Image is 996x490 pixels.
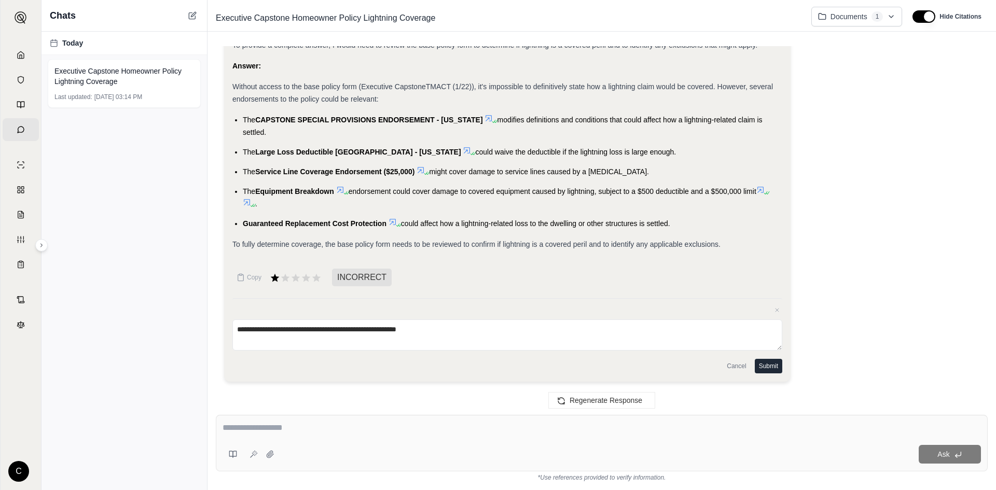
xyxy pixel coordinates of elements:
[232,267,266,288] button: Copy
[811,7,903,26] button: Documents1
[255,148,461,156] span: Large Loss Deductible [GEOGRAPHIC_DATA] - [US_STATE]
[3,118,39,141] a: Chat
[216,471,988,482] div: *Use references provided to verify information.
[10,7,31,28] button: Expand sidebar
[3,253,39,276] a: Coverage Table
[243,219,386,228] span: Guaranteed Replacement Cost Protection
[723,359,750,373] button: Cancel
[8,461,29,482] div: C
[429,167,649,176] span: might cover damage to service lines caused by a [MEDICAL_DATA].
[186,9,199,22] button: New Chat
[232,41,757,49] span: To provide a complete answer, I would need to review the base policy form to determine if lightni...
[570,396,642,404] span: Regenerate Response
[872,11,883,22] span: 1
[232,82,773,103] span: Without access to the base policy form (Executive CapstoneTMACT (1/22)), it's impossible to defin...
[939,12,981,21] span: Hide Citations
[349,187,756,195] span: endorsement could cover damage to covered equipment caused by lightning, subject to a $500 deduct...
[3,288,39,311] a: Contract Analysis
[3,44,39,66] a: Home
[62,38,83,48] span: Today
[243,116,763,136] span: modifies definitions and conditions that could affect how a lightning-related claim is settled.
[255,187,334,195] span: Equipment Breakdown
[332,269,392,286] span: INCORRECT
[15,11,27,24] img: Expand sidebar
[3,228,39,251] a: Custom Report
[247,273,261,282] span: Copy
[919,445,981,464] button: Ask
[3,93,39,116] a: Prompt Library
[212,10,803,26] div: Edit Title
[255,167,414,176] span: Service Line Coverage Endorsement ($25,000)
[243,167,255,176] span: The
[50,8,76,23] span: Chats
[255,200,257,208] span: .
[3,178,39,201] a: Policy Comparisons
[3,313,39,336] a: Legal Search Engine
[475,148,676,156] span: could waive the deductible if the lightning loss is large enough.
[243,116,255,124] span: The
[255,116,482,124] span: CAPSTONE SPECIAL PROVISIONS ENDORSEMENT - [US_STATE]
[54,93,92,101] span: Last updated:
[94,93,142,101] span: [DATE] 03:14 PM
[401,219,670,228] span: could affect how a lightning-related loss to the dwelling or other structures is settled.
[212,10,439,26] span: Executive Capstone Homeowner Policy Lightning Coverage
[937,450,949,458] span: Ask
[755,359,782,373] button: Submit
[3,68,39,91] a: Documents Vault
[54,66,194,87] span: Executive Capstone Homeowner Policy Lightning Coverage
[3,153,39,176] a: Single Policy
[243,187,255,195] span: The
[232,240,721,248] span: To fully determine coverage, the base policy form needs to be reviewed to confirm if lightning is...
[243,148,255,156] span: The
[3,203,39,226] a: Claim Coverage
[35,239,48,251] button: Expand sidebar
[232,62,261,70] strong: Answer:
[548,392,655,409] button: Regenerate Response
[831,11,867,22] span: Documents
